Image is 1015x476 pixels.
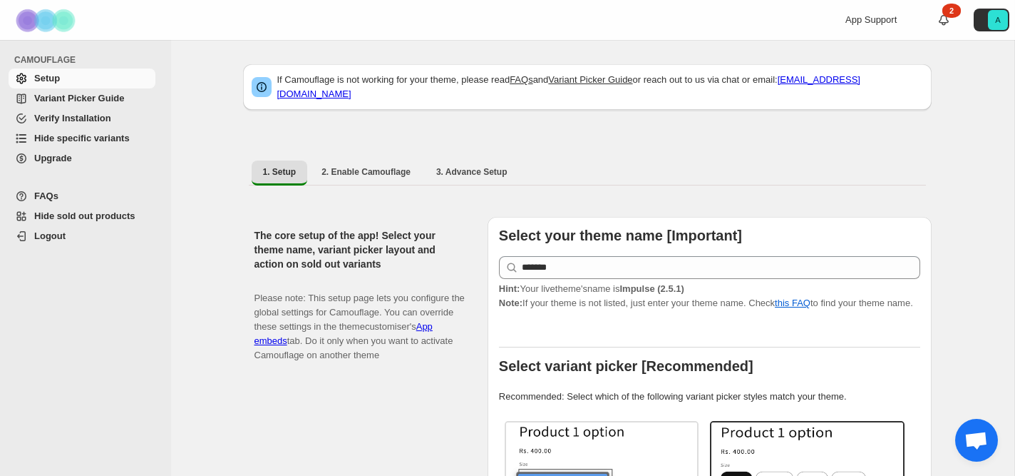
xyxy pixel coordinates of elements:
[510,74,533,85] a: FAQs
[775,298,810,308] a: this FAQ
[254,228,465,271] h2: The core setup of the app! Select your theme name, variant picker layout and action on sold out v...
[942,4,961,18] div: 2
[499,283,520,294] strong: Hint:
[499,390,920,404] p: Recommended: Select which of the following variant picker styles match your theme.
[436,166,507,178] span: 3. Advance Setup
[619,283,684,294] strong: Impulse (2.5.1)
[14,54,161,66] span: CAMOUFLAGE
[548,74,632,85] a: Variant Picker Guide
[9,88,155,108] a: Variant Picker Guide
[321,166,411,178] span: 2. Enable Camouflage
[988,10,1008,30] span: Avatar with initials A
[499,228,742,243] b: Select your theme name [Important]
[499,282,920,310] p: If your theme is not listed, just enter your theme name. Check to find your theme name.
[974,9,1009,31] button: Avatar with initials A
[34,93,124,103] span: Variant Picker Guide
[34,113,111,123] span: Verify Installation
[34,153,72,163] span: Upgrade
[34,191,58,201] span: FAQs
[9,69,155,88] a: Setup
[9,186,155,206] a: FAQs
[995,16,1001,24] text: A
[937,13,951,27] a: 2
[34,211,135,221] span: Hide sold out products
[9,206,155,226] a: Hide sold out products
[34,231,66,241] span: Logout
[34,73,60,83] span: Setup
[9,148,155,168] a: Upgrade
[845,14,897,25] span: App Support
[11,1,83,40] img: Camouflage
[9,226,155,246] a: Logout
[9,128,155,148] a: Hide specific variants
[955,419,998,462] a: Open chat
[34,133,130,143] span: Hide specific variants
[9,108,155,128] a: Verify Installation
[499,283,684,294] span: Your live theme's name is
[277,73,923,101] p: If Camouflage is not working for your theme, please read and or reach out to us via chat or email:
[263,166,297,178] span: 1. Setup
[499,298,522,308] strong: Note:
[499,358,753,374] b: Select variant picker [Recommended]
[254,277,465,363] p: Please note: This setup page lets you configure the global settings for Camouflage. You can overr...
